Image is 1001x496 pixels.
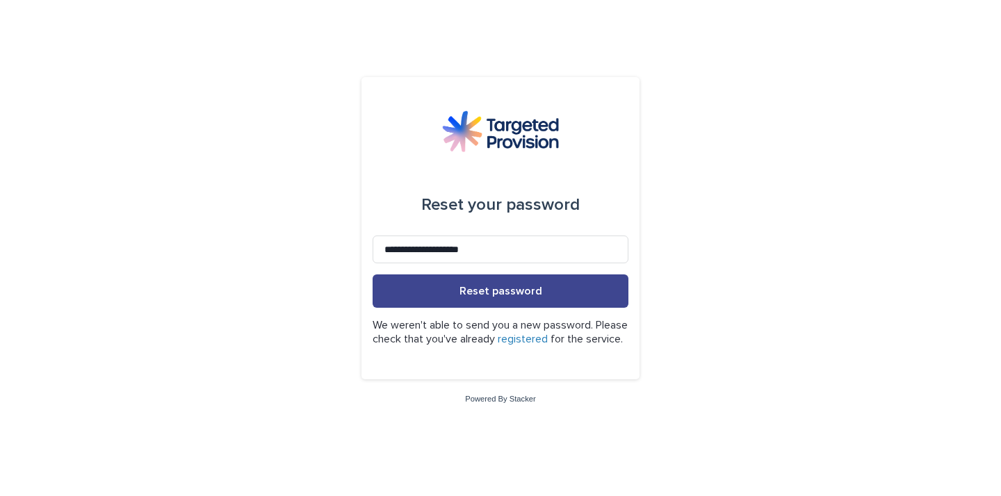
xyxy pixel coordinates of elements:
a: registered [498,333,548,345]
button: Reset password [373,274,628,308]
p: We weren't able to send you a new password. Please check that you've already for the service. [373,319,628,345]
a: Powered By Stacker [465,395,535,403]
span: Reset password [459,286,542,297]
img: M5nRWzHhSzIhMunXDL62 [442,110,559,152]
div: Reset your password [421,185,580,224]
